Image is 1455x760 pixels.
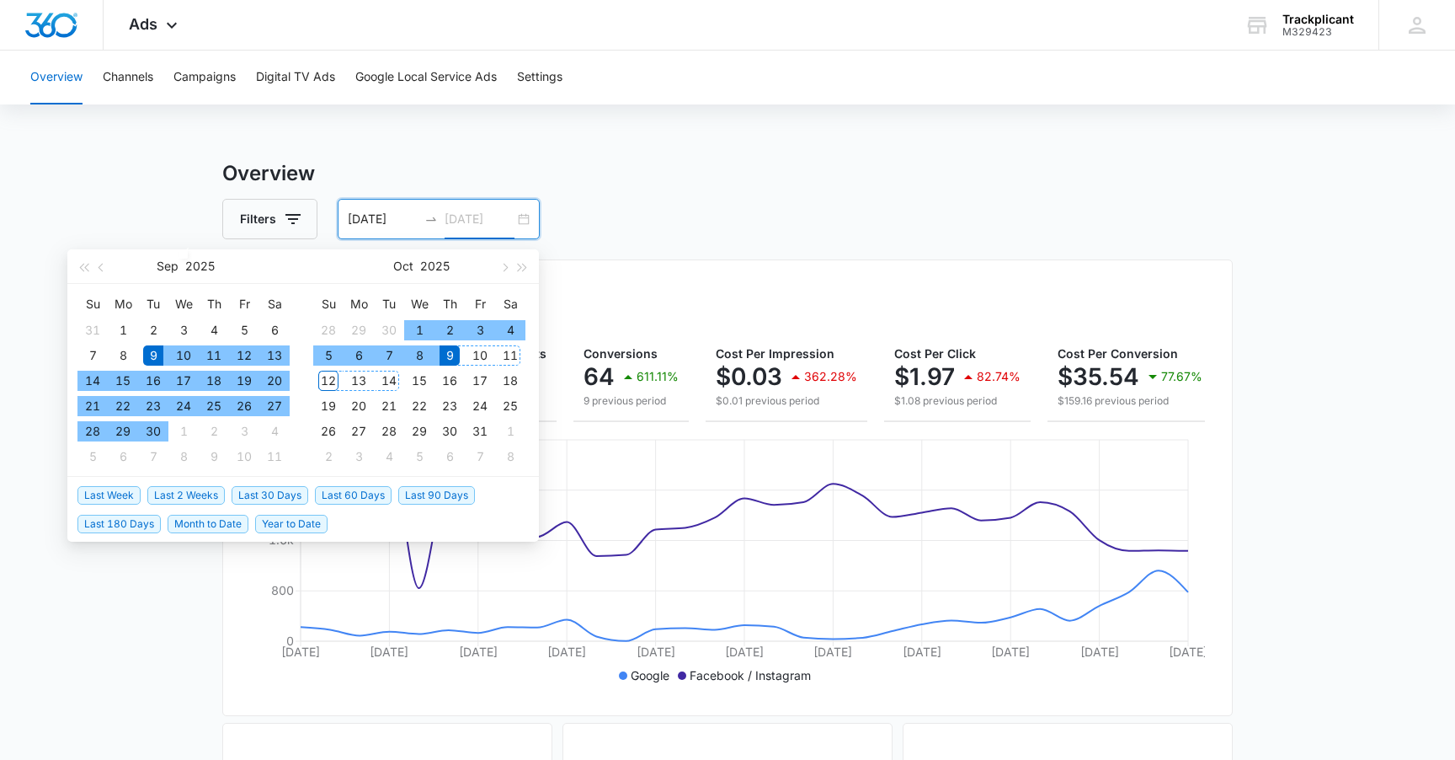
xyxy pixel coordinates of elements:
[168,343,199,368] td: 2025-09-10
[318,345,338,366] div: 5
[440,396,460,416] div: 23
[173,421,194,442] div: 1
[204,396,224,416] div: 25
[470,345,490,366] div: 10
[168,419,199,444] td: 2025-10-01
[434,368,465,393] td: 2025-10-16
[434,343,465,368] td: 2025-10-09
[259,368,290,393] td: 2025-09-20
[108,444,138,469] td: 2025-10-06
[313,368,344,393] td: 2025-10-12
[349,447,369,467] div: 3
[409,345,429,366] div: 8
[374,318,404,343] td: 2025-09-30
[440,320,460,340] div: 2
[1058,393,1202,409] p: $159.16 previous period
[313,291,344,318] th: Su
[83,320,103,340] div: 31
[113,447,133,467] div: 6
[409,320,429,340] div: 1
[470,421,490,442] div: 31
[344,291,374,318] th: Mo
[344,444,374,469] td: 2025-11-03
[199,343,229,368] td: 2025-09-11
[138,419,168,444] td: 2025-09-30
[344,419,374,444] td: 2025-10-27
[313,393,344,419] td: 2025-10-19
[404,368,434,393] td: 2025-10-15
[199,318,229,343] td: 2025-09-04
[259,318,290,343] td: 2025-09-06
[229,291,259,318] th: Fr
[173,345,194,366] div: 10
[281,645,320,659] tspan: [DATE]
[404,393,434,419] td: 2025-10-22
[204,345,224,366] div: 11
[83,421,103,442] div: 28
[434,419,465,444] td: 2025-10-30
[374,291,404,318] th: Tu
[264,396,285,416] div: 27
[138,318,168,343] td: 2025-09-02
[77,368,108,393] td: 2025-09-14
[113,371,133,391] div: 15
[348,210,418,228] input: Start date
[264,371,285,391] div: 20
[259,343,290,368] td: 2025-09-13
[465,318,495,343] td: 2025-10-03
[495,393,525,419] td: 2025-10-25
[234,371,254,391] div: 19
[147,486,225,505] span: Last 2 Weeks
[157,249,179,283] button: Sep
[404,419,434,444] td: 2025-10-29
[229,419,259,444] td: 2025-10-03
[83,371,103,391] div: 14
[108,343,138,368] td: 2025-09-08
[77,419,108,444] td: 2025-09-28
[315,486,392,505] span: Last 60 Days
[173,51,236,104] button: Campaigns
[234,320,254,340] div: 5
[813,645,852,659] tspan: [DATE]
[234,345,254,366] div: 12
[229,343,259,368] td: 2025-09-12
[379,421,399,442] div: 28
[1058,346,1178,361] span: Cost Per Conversion
[349,320,369,340] div: 29
[404,318,434,343] td: 2025-10-01
[379,371,399,391] div: 14
[379,396,399,416] div: 21
[495,368,525,393] td: 2025-10-18
[991,645,1030,659] tspan: [DATE]
[465,343,495,368] td: 2025-10-10
[108,393,138,419] td: 2025-09-22
[465,393,495,419] td: 2025-10-24
[168,368,199,393] td: 2025-09-17
[173,396,194,416] div: 24
[495,419,525,444] td: 2025-11-01
[398,486,475,505] span: Last 90 Days
[409,421,429,442] div: 29
[374,419,404,444] td: 2025-10-28
[30,51,83,104] button: Overview
[631,666,669,684] p: Google
[459,645,498,659] tspan: [DATE]
[318,396,338,416] div: 19
[204,447,224,467] div: 9
[434,393,465,419] td: 2025-10-23
[318,371,338,391] div: 12
[977,371,1021,383] p: 82.74%
[894,346,976,361] span: Cost Per Click
[637,645,675,659] tspan: [DATE]
[420,249,450,283] button: 2025
[271,583,294,597] tspan: 800
[108,419,138,444] td: 2025-09-29
[143,396,163,416] div: 23
[1058,363,1139,390] p: $35.54
[894,363,955,390] p: $1.97
[495,318,525,343] td: 2025-10-04
[255,515,328,533] span: Year to Date
[108,291,138,318] th: Mo
[409,447,429,467] div: 5
[138,291,168,318] th: Tu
